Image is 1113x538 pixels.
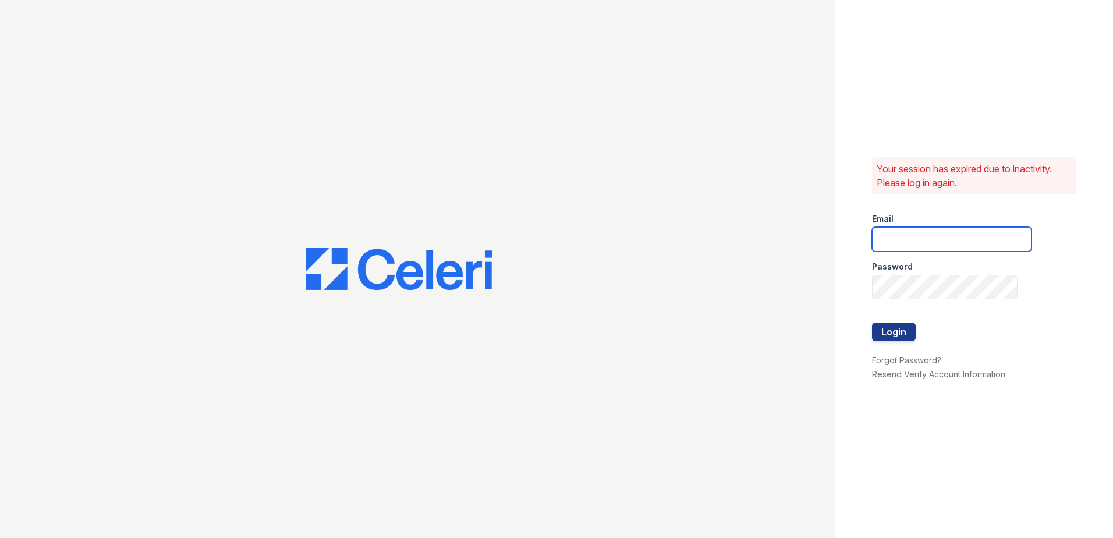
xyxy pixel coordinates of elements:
a: Forgot Password? [872,355,941,365]
p: Your session has expired due to inactivity. Please log in again. [877,162,1071,190]
label: Email [872,213,894,225]
label: Password [872,261,913,272]
a: Resend Verify Account Information [872,369,1005,379]
img: CE_Logo_Blue-a8612792a0a2168367f1c8372b55b34899dd931a85d93a1a3d3e32e68fde9ad4.png [306,248,492,290]
button: Login [872,323,916,341]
